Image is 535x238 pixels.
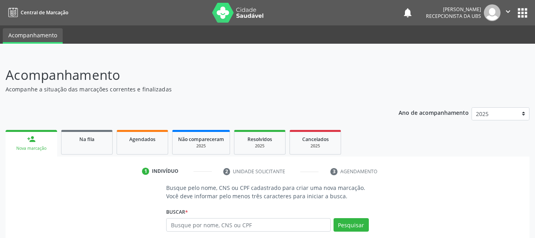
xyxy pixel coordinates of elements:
[129,136,155,143] span: Agendados
[166,184,369,200] p: Busque pelo nome, CNS ou CPF cadastrado para criar uma nova marcação. Você deve informar pelo men...
[152,168,178,175] div: Indivíduo
[6,65,372,85] p: Acompanhamento
[402,7,413,18] button: notifications
[426,6,481,13] div: [PERSON_NAME]
[166,218,331,232] input: Busque por nome, CNS ou CPF
[178,143,224,149] div: 2025
[334,218,369,232] button: Pesquisar
[11,145,52,151] div: Nova marcação
[6,6,68,19] a: Central de Marcação
[302,136,329,143] span: Cancelados
[3,28,63,44] a: Acompanhamento
[295,143,335,149] div: 2025
[240,143,280,149] div: 2025
[500,4,516,21] button: 
[484,4,500,21] img: img
[247,136,272,143] span: Resolvidos
[142,168,149,175] div: 1
[399,107,469,117] p: Ano de acompanhamento
[178,136,224,143] span: Não compareceram
[27,135,36,143] div: person_add
[426,13,481,19] span: Recepcionista da UBS
[516,6,529,20] button: apps
[21,9,68,16] span: Central de Marcação
[79,136,94,143] span: Na fila
[6,85,372,93] p: Acompanhe a situação das marcações correntes e finalizadas
[166,206,188,218] label: Buscar
[504,7,512,16] i: 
